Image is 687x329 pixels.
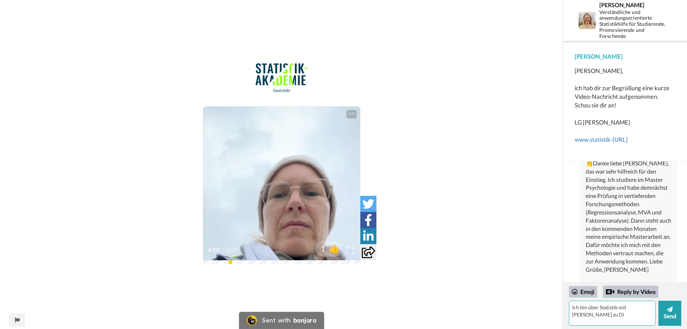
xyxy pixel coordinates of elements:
div: Emoji [569,286,597,297]
div: [PERSON_NAME] [575,52,676,61]
div: Reply by Video [603,286,658,298]
div: [PERSON_NAME] [599,1,668,8]
img: Bonjoro Logo [247,315,257,325]
a: -[URL] [610,136,628,143]
div: CC [347,111,356,118]
img: Profile Image [579,12,596,29]
img: 3cf4c456-97c9-42bf-9795-2d25db37496f [255,63,307,92]
span: 👍 [325,243,343,254]
textarea: Ich bin über Statistik mit [PERSON_NAME] zu Di [569,301,656,326]
span: 4:25 [208,246,220,255]
div: Verständliche und anwendungsorientierte Statistikhilfe für Studierende, Promovierende und Forschende [599,9,668,39]
span: / [222,246,224,255]
span: 1 [315,243,325,253]
a: www.statistik [575,136,610,143]
button: 1👍 [315,241,343,257]
div: [PERSON_NAME], ich hab dir zur Begrüßung eine kurze Video-Nachricht aufgenommen. Schau sie dir an... [575,67,676,144]
span: 4:57 [226,246,238,255]
a: Bonjoro LogoSent withbonjoro [239,312,324,329]
div: 👏Danke liebe [PERSON_NAME], das war sehr hilfreich für den Einstieg. Ich studiere im Master Psych... [586,159,672,274]
div: bonjoro [293,317,316,324]
div: Reply by Video [606,287,614,296]
div: Sent with [262,317,291,324]
button: Send [658,301,681,326]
